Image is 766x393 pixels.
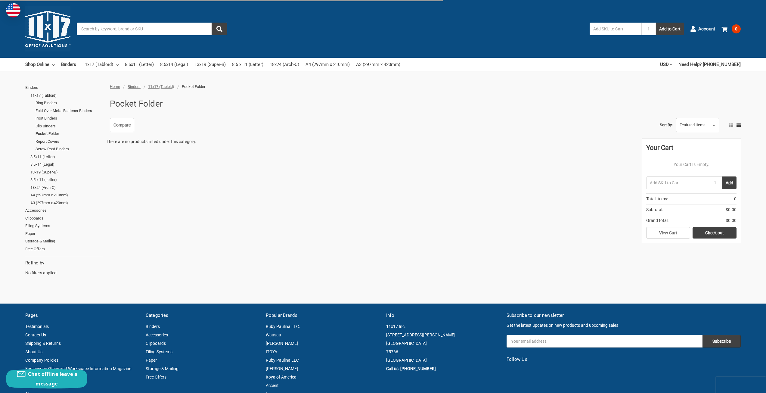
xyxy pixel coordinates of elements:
a: 18x24 (Arch-C) [30,184,103,192]
input: Add SKU to Cart [590,23,641,35]
a: About Us [25,349,42,354]
input: Add SKU to Cart [646,176,708,189]
a: A4 (297mm x 210mm) [30,191,103,199]
span: Grand total: [646,217,668,224]
a: Shipping & Returns [25,341,61,346]
a: Storage & Mailing [146,366,178,371]
a: USD [660,58,672,71]
a: Ruby Paulina LLC. [266,324,300,329]
a: Account [690,21,715,37]
a: Compare [110,118,134,133]
a: Company Policies [25,358,58,363]
a: Wausau [266,332,281,337]
a: Free Offers [146,375,166,379]
span: Subtotal: [646,207,663,213]
a: Accessories [25,207,103,214]
a: [PERSON_NAME] [266,366,298,371]
a: 8.5 x 11 (Letter) [30,176,103,184]
address: 11x17 Inc. [STREET_ADDRESS][PERSON_NAME] [GEOGRAPHIC_DATA] 75766 [GEOGRAPHIC_DATA] [386,322,500,364]
span: $0.00 [726,217,737,224]
a: A3 (297mm x 420mm) [30,199,103,207]
a: ITOYA [266,349,277,354]
a: A4 (297mm x 210mm) [305,58,350,71]
a: 0 [721,21,741,37]
a: Binders [146,324,160,329]
a: Home [110,84,120,89]
a: 8.5 x 11 (Letter) [232,58,263,71]
a: Need Help? [PHONE_NUMBER] [678,58,741,71]
div: No filters applied [25,260,103,276]
button: Add to Cart [656,23,684,35]
h1: Pocket Folder [110,96,163,112]
a: 8.5x14 (Legal) [30,161,103,168]
a: Contact Us [25,332,46,337]
a: Paper [25,230,103,238]
h5: Info [386,312,500,319]
span: $0.00 [726,207,737,213]
span: Pocket Folder [182,84,205,89]
a: Screw Post Binders [36,145,103,153]
input: Search by keyword, brand or SKU [77,23,227,35]
div: Your Cart [646,143,737,157]
a: Testimonials [25,324,49,329]
a: 11x17 (Tabloid) [82,58,119,71]
label: Sort By: [660,120,673,129]
span: Chat offline leave a message [28,371,77,387]
a: 11x17 (Tabloid) [148,84,174,89]
a: Clipboards [25,214,103,222]
a: [PERSON_NAME] [266,341,298,346]
a: 8.5x11 (Letter) [125,58,154,71]
a: 11x17 (Tabloid) [30,92,103,99]
a: 13x19 (Super-B) [30,168,103,176]
h5: Follow Us [507,356,741,363]
a: Accent [266,383,279,388]
button: Chat offline leave a message [6,369,87,388]
a: Ruby Paulina LLC [266,358,299,363]
span: 0 [732,24,741,33]
a: 13x19 (Super-B) [194,58,226,71]
a: Itoya of America [266,375,296,379]
a: Accessories [146,332,168,337]
span: 0 [734,196,737,202]
span: Account [698,26,715,33]
a: Check out [693,227,737,239]
button: Add [722,176,737,189]
p: There are no products listed under this category. [107,139,196,145]
h5: Categories [146,312,260,319]
h5: Popular Brands [266,312,380,319]
img: 11x17.com [25,6,70,51]
a: Fold-Over Metal Fastener Binders [36,107,103,115]
a: Clip Binders [36,122,103,130]
a: A3 (297mm x 420mm) [356,58,400,71]
input: Your email address [507,335,702,348]
a: Binders [128,84,141,89]
h5: Subscribe to our newsletter [507,312,741,319]
a: Filing Systems [146,349,172,354]
h5: Pages [25,312,139,319]
a: View Cart [646,227,690,239]
a: Binders [61,58,76,71]
a: 8.5x11 (Letter) [30,153,103,161]
a: Pocket Folder [36,130,103,138]
iframe: Google Customer Reviews [716,377,766,393]
a: Filing Systems [25,222,103,230]
a: Free Offers [25,245,103,253]
a: Ring Binders [36,99,103,107]
a: Binders [25,84,103,92]
a: 18x24 (Arch-C) [270,58,299,71]
p: Your Cart Is Empty. [646,161,737,168]
a: 8.5x14 (Legal) [160,58,188,71]
a: Report Covers [36,138,103,145]
a: Post Binders [36,114,103,122]
img: duty and tax information for United States [6,3,20,17]
a: Call us: [PHONE_NUMBER] [386,366,436,371]
a: Paper [146,358,157,363]
p: Get the latest updates on new products and upcoming sales [507,322,741,329]
a: Clipboards [146,341,166,346]
a: Storage & Mailing [25,237,103,245]
a: Shop Online [25,58,55,71]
